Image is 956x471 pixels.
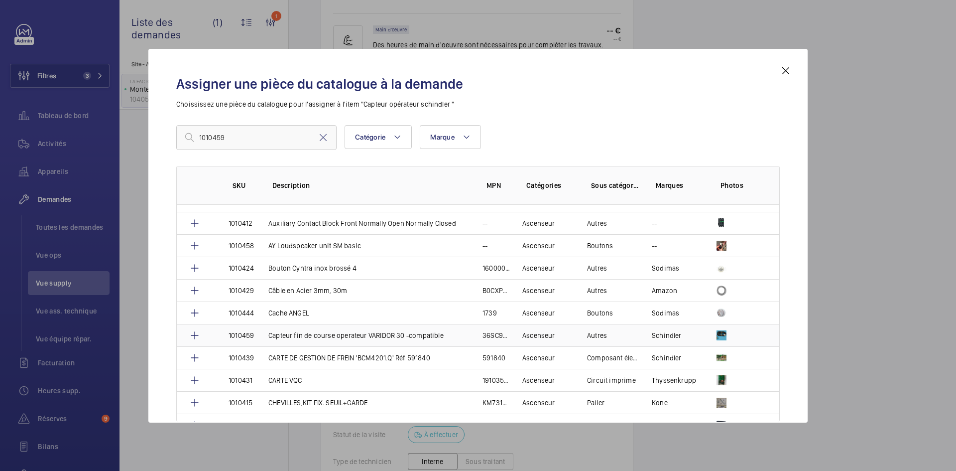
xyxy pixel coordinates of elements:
[652,330,682,340] p: Schindler
[587,353,640,363] p: Composant électrique
[482,263,510,273] p: 16000021
[652,375,696,385] p: Thyssenkrupp
[526,180,575,190] p: Catégories
[229,330,254,340] p: 1010459
[587,375,636,385] p: Circuit imprime
[268,375,302,385] p: CARTE VQC
[268,420,384,430] p: Collerette EVOLYA - &gt; Alarme cloche
[717,286,726,296] img: 5wz7DxbmkVoazMc71KfpWjqBVXmatr35bcJ4tSJhWIU8w2Qf.png
[345,125,412,149] button: Catégorie
[522,330,555,340] p: Ascenseur
[587,286,607,296] p: Autres
[587,420,613,430] p: Boutons
[522,241,555,251] p: Ascenseur
[652,420,679,430] p: Sodimas
[522,218,555,228] p: Ascenseur
[717,218,726,228] img: 61VrNftdyAej_CkE0q2UYBOrT-dXxza_LFthFXsL-UyKeZNq.png
[229,353,254,363] p: 1010439
[522,375,555,385] p: Ascenseur
[720,180,759,190] p: Photos
[587,241,613,251] p: Boutons
[229,375,252,385] p: 1010431
[522,353,555,363] p: Ascenseur
[430,133,455,141] span: Marque
[482,398,510,408] p: KM731451G40
[272,180,471,190] p: Description
[268,286,347,296] p: Câble en Acier 3mm, 30m
[717,308,726,318] img: XmceN82Wja7bvc2Iu6CKxJiAGVnyUrQJ609saUIUvBTfl2B8.png
[233,180,256,190] p: SKU
[229,308,254,318] p: 1010444
[587,330,607,340] p: Autres
[482,330,510,340] p: 36SC992P00027
[717,375,726,385] img: aFPNVolLAv6I7nNAY_y9bFr_QtCUXvMcWBAkuacTMbu2gZuG.png
[176,99,780,109] p: Choississez une pièce du catalogue pour l'assigner à l'item "Capteur opérateur schindler "
[268,241,361,251] p: AY Loudspeaker unit SM basic
[268,263,357,273] p: Bouton Cyntra inox brossé 4
[229,286,254,296] p: 1010429
[522,420,555,430] p: Ascenseur
[482,286,510,296] p: B0CXP963X4
[482,353,505,363] p: 591840
[587,398,604,408] p: Palier
[591,180,640,190] p: Sous catégories
[522,308,555,318] p: Ascenseur
[229,241,254,251] p: 1010458
[229,218,252,228] p: 1010412
[652,286,677,296] p: Amazon
[522,263,555,273] p: Ascenseur
[587,263,607,273] p: Autres
[717,330,726,340] img: FBJs_0eUCjFtIzdojawsUIGV14bfx_vr6_5GmYUXATbD-28M.png
[587,218,607,228] p: Autres
[482,375,510,385] p: 1910356750
[355,133,385,141] span: Catégorie
[652,353,682,363] p: Schindler
[717,353,726,363] img: a98oBrZExPjCOyv7Z8VjXlx0sRWskela_a9aNkAHzT8AK4g4.png
[717,420,726,430] img: WbgCL-ZabhqemJdPDwdmnAbp7PfKCvo0Qv3XdQ8ixdQeO1UF.png
[482,420,510,430] p: 16000101BR
[652,398,668,408] p: Kone
[587,308,613,318] p: Boutons
[522,398,555,408] p: Ascenseur
[652,241,657,251] p: --
[229,420,254,430] p: 1010443
[268,218,456,228] p: Auxiliary Contact Block Front Normally Open Normally Closed
[268,330,444,340] p: Capteur fin de course operateur VARIDOR 30 -compatible
[652,218,657,228] p: --
[522,286,555,296] p: Ascenseur
[652,263,679,273] p: Sodimas
[717,241,726,251] img: i_aaQ2QDI1bOJu9eXdjcm2PorAdDJkyphsUmlqV-jXoosxEa.png
[482,241,487,251] p: --
[652,308,679,318] p: Sodimas
[482,218,487,228] p: --
[268,398,367,408] p: CHEVILLES,KIT FIX. SEUIL+GARDE
[482,308,497,318] p: 1739
[420,125,481,149] button: Marque
[229,398,252,408] p: 1010415
[717,263,726,273] img: l2BrwMVFDtrWwf4CRUg6SnL28wRo1XTE4-abgr7ZqczXoXwN.png
[176,75,780,93] h2: Assigner une pièce du catalogue à la demande
[717,398,726,408] img: 511fREwu4XQ3ZLuT79a4mzVkOAzmrOsTIld_nqz_yvdvTJjX.png
[268,353,430,363] p: CARTE DE GESTION DE FREIN 'BCM4201.Q' Réf 591840
[229,263,254,273] p: 1010424
[268,308,309,318] p: Cache ANGEL
[656,180,705,190] p: Marques
[486,180,510,190] p: MPN
[176,125,337,150] input: Find a part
